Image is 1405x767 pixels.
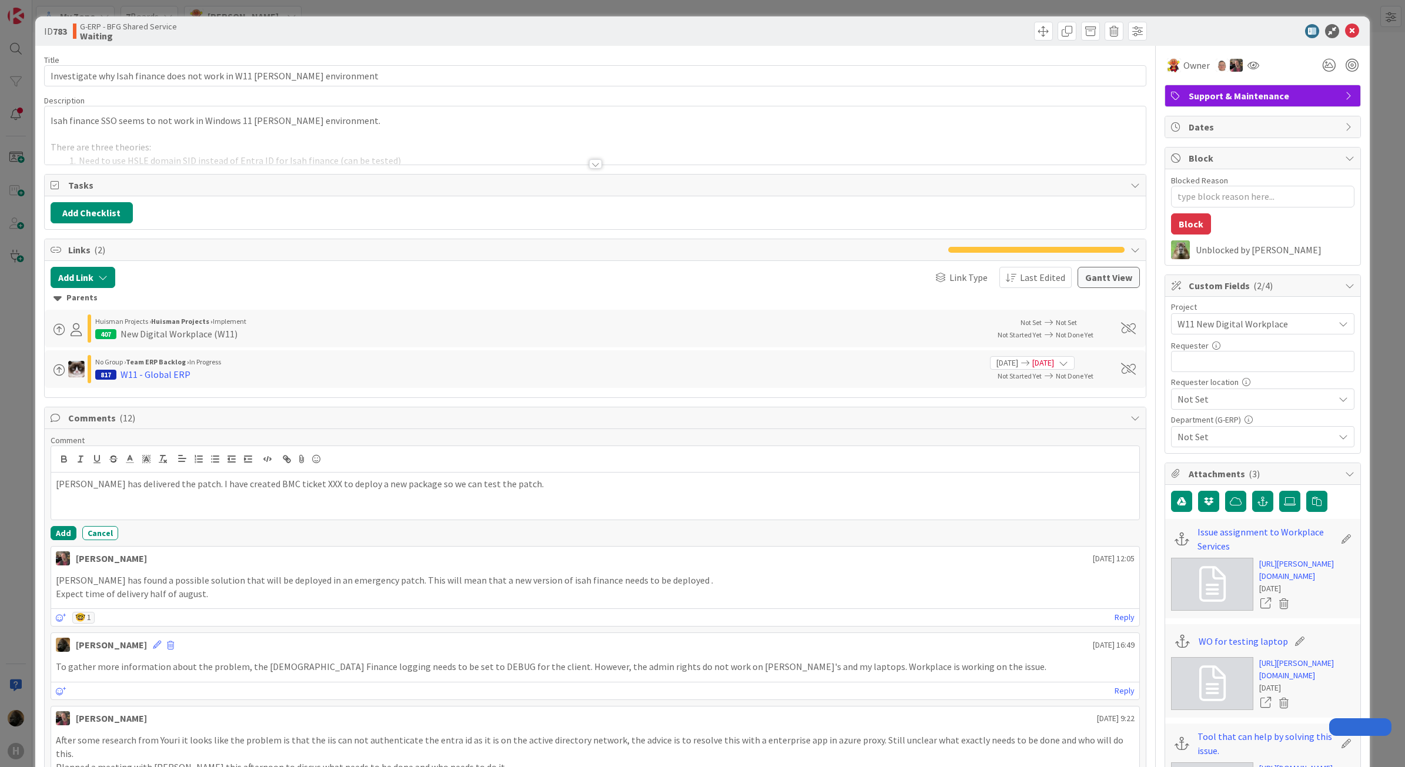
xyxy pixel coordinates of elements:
[1189,151,1339,165] span: Block
[56,587,1135,601] p: Expect time of delivery half of august.
[949,270,988,284] span: Link Type
[1259,695,1272,711] a: Open
[1171,240,1190,259] img: TT
[1197,525,1334,553] a: Issue assignment to Workplace Services
[1115,610,1135,625] a: Reply
[126,357,189,366] b: Team ERP Backlog ›
[1056,330,1093,339] span: Not Done Yet
[1171,378,1354,386] div: Requester location
[1216,59,1229,72] img: lD
[1259,682,1354,694] div: [DATE]
[51,202,133,223] button: Add Checklist
[56,551,70,565] img: BF
[1249,468,1260,480] span: ( 3 )
[1020,270,1065,284] span: Last Edited
[1032,357,1054,369] span: [DATE]
[95,357,126,366] span: No Group ›
[189,357,221,366] span: In Progress
[76,711,147,725] div: [PERSON_NAME]
[44,55,59,65] label: Title
[121,327,237,341] div: New Digital Workplace (W11)
[51,114,1140,128] p: Isah finance SSO seems to not work in Windows 11 [PERSON_NAME] environment.
[996,357,1018,369] span: [DATE]
[151,317,213,326] b: Huisman Projects ›
[68,243,943,257] span: Links
[1093,639,1135,651] span: [DATE] 16:49
[51,267,115,288] button: Add Link
[1056,318,1077,327] span: Not Set
[1177,391,1328,407] span: Not Set
[95,317,151,326] span: Huisman Projects ›
[1199,634,1288,648] a: WO for testing laptop
[1021,318,1042,327] span: Not Set
[1171,175,1228,186] label: Blocked Reason
[1167,58,1181,72] img: LC
[1189,467,1339,481] span: Attachments
[82,526,118,540] button: Cancel
[53,292,1138,304] div: Parents
[44,65,1147,86] input: type card name here...
[1196,244,1354,255] div: Unblocked by [PERSON_NAME]
[121,367,190,381] div: W11 - Global ERP
[1177,430,1334,444] span: Not Set
[1253,280,1273,292] span: ( 2/4 )
[76,638,147,652] div: [PERSON_NAME]
[56,711,70,725] img: BF
[56,733,1135,760] p: After some research from Youri it looks like the problem is that the iis can not authenticate the...
[76,551,147,565] div: [PERSON_NAME]
[1093,552,1135,565] span: [DATE] 12:05
[1056,371,1093,380] span: Not Done Yet
[1177,316,1328,332] span: W11 New Digital Workplace
[56,638,70,652] img: ND
[213,317,246,326] span: Implement
[998,330,1042,339] span: Not Started Yet
[95,370,116,380] div: 817
[1230,59,1243,72] img: BF
[68,411,1125,425] span: Comments
[1115,684,1135,698] a: Reply
[95,329,116,339] div: 407
[72,612,95,624] div: 🤓 1
[1189,120,1339,134] span: Dates
[68,361,85,377] img: Kv
[1183,58,1210,72] span: Owner
[1171,416,1354,424] div: Department (G-ERP)
[51,435,85,446] span: Comment
[68,178,1125,192] span: Tasks
[80,22,177,31] span: G-ERP - BFG Shared Service
[1078,267,1140,288] button: Gantt View
[119,412,135,424] span: ( 12 )
[94,244,105,256] span: ( 2 )
[1259,657,1354,682] a: [URL][PERSON_NAME][DOMAIN_NAME]
[1189,89,1339,103] span: Support & Maintenance
[80,31,177,41] b: Waiting
[1171,303,1354,311] div: Project
[1259,582,1354,595] div: [DATE]
[56,574,1135,587] p: [PERSON_NAME] has found a possible solution that will be deployed in an emergency patch. This wil...
[1189,279,1339,293] span: Custom Fields
[44,24,67,38] span: ID
[51,526,76,540] button: Add
[1259,558,1354,582] a: [URL][PERSON_NAME][DOMAIN_NAME]
[999,267,1072,288] button: Last Edited
[1171,213,1211,235] button: Block
[1259,596,1272,611] a: Open
[53,25,67,37] b: 783
[1171,340,1209,351] label: Requester
[1197,729,1334,758] a: Tool that can help by solving this issue.
[56,660,1135,674] p: To gather more information about the problem, the [DEMOGRAPHIC_DATA] Finance logging needs to be ...
[1097,712,1135,725] span: [DATE] 9:22
[998,371,1042,380] span: Not Started Yet
[44,95,85,106] span: Description
[56,477,1135,491] p: [PERSON_NAME] has delivered the patch. I have created BMC ticket XXX to deploy a new package so w...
